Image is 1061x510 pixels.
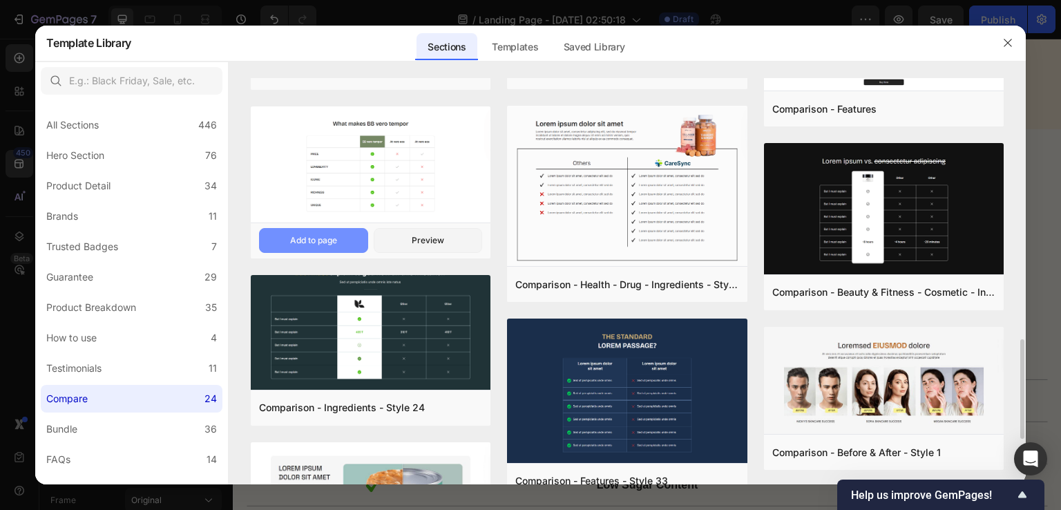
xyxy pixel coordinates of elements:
[764,327,1004,437] img: ba1.png
[259,399,425,416] div: Comparison - Ingredients - Style 24
[259,228,368,253] button: Add to page
[46,208,78,225] div: Brands
[209,208,217,225] div: 11
[251,106,490,225] img: c21.png
[851,487,1031,503] button: Show survey - Help us improve GemPages!
[1014,442,1047,475] div: Open Intercom Messenger
[46,147,104,164] div: Hero Section
[553,33,636,61] div: Saved Library
[378,10,450,27] div: Shop Now
[772,444,941,461] div: Comparison - Before & After - Style 1
[772,284,995,301] div: Comparison - Beauty & Fitness - Cosmetic - Ingredients - Style 19
[204,390,217,407] div: 24
[515,473,668,489] div: Comparison - Features - Style 33
[507,106,747,269] img: c17.png
[205,147,217,164] div: 76
[46,421,77,437] div: Bundle
[46,482,100,498] div: Social Proof
[46,390,88,407] div: Compare
[851,489,1014,502] span: Help us improve GemPages!
[515,276,738,293] div: Comparison - Health - Drug - Ingredients - Style 17
[46,360,102,377] div: Testimonials
[46,269,93,285] div: Guarantee
[251,275,490,393] img: thum.png
[204,269,217,285] div: 29
[198,117,217,133] div: 446
[417,33,477,61] div: Sections
[211,238,217,255] div: 7
[289,396,540,413] p: Refreshing Flavor
[621,151,732,195] s: THEM
[46,330,97,346] div: How to use
[46,451,70,468] div: FAQs
[207,451,217,468] div: 14
[412,234,444,247] div: Preview
[204,421,217,437] div: 36
[772,101,877,117] div: Comparison - Features
[46,238,118,255] div: Trusted Badges
[374,228,483,253] button: Preview
[14,205,290,229] h3: Kombucha bliss
[205,299,217,316] div: 35
[289,312,540,328] p: Organic Ingredients
[209,360,217,377] div: 11
[539,205,815,229] h3: others
[46,178,111,194] div: Product Detail
[46,25,131,61] h2: Template Library
[764,143,1004,276] img: c19.png
[507,319,747,465] img: c33.png
[204,482,217,498] div: 43
[321,1,508,35] a: Shop Now
[481,33,549,61] div: Templates
[211,330,217,346] div: 4
[41,67,222,95] input: E.g.: Black Friday, Sale, etc.
[289,354,540,370] p: Gut-Friendly Probiotics
[14,146,290,200] h2: US
[289,438,540,455] p: Low Sugar Content
[46,299,136,316] div: Product Breakdown
[14,251,815,283] h2: Kombucha Comparison
[46,117,99,133] div: All Sections
[204,178,217,194] div: 34
[290,234,337,247] div: Add to page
